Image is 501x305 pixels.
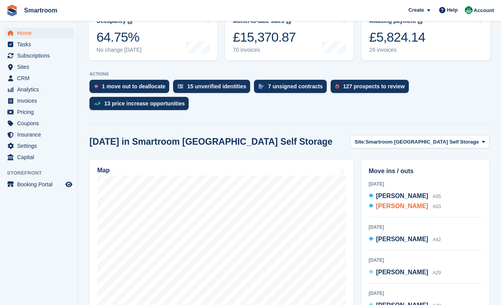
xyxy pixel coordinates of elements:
[17,107,64,117] span: Pricing
[89,137,333,147] h2: [DATE] in Smartroom [GEOGRAPHIC_DATA] Self Storage
[17,50,64,61] span: Subscriptions
[4,118,74,129] a: menu
[369,202,441,212] a: [PERSON_NAME] A03
[233,47,296,53] div: 70 invoices
[4,95,74,106] a: menu
[4,152,74,163] a: menu
[433,270,441,275] span: A29
[17,73,64,84] span: CRM
[369,290,482,297] div: [DATE]
[94,84,98,89] img: move_outs_to_deallocate_icon-f764333ba52eb49d3ac5e1228854f67142a1ed5810a6f6cc68b1a99e826820c5.svg
[369,235,441,245] a: [PERSON_NAME] A42
[4,140,74,151] a: menu
[96,29,142,45] div: 64.75%
[254,80,331,97] a: 7 unsigned contracts
[178,84,183,89] img: verify_identity-adf6edd0f0f0b5bbfe63781bf79b02c33cf7c696d77639b501bdc392416b5a36.svg
[17,152,64,163] span: Capital
[376,203,428,209] span: [PERSON_NAME]
[369,18,416,25] div: Awaiting payment
[17,84,64,95] span: Analytics
[17,179,64,190] span: Booking Portal
[94,102,100,105] img: price_increase_opportunities-93ffe204e8149a01c8c9dc8f82e8f89637d9d84a8eef4429ea346261dce0b2c0.svg
[89,97,193,114] a: 13 price increase opportunities
[4,28,74,39] a: menu
[89,11,217,60] a: Occupancy 64.75% No change [DATE]
[433,204,441,209] span: A03
[187,83,246,89] div: 15 unverified identities
[17,28,64,39] span: Home
[233,29,296,45] div: £15,370.87
[366,138,479,146] span: Smartroom [GEOGRAPHIC_DATA] Self Storage
[376,193,428,199] span: [PERSON_NAME]
[474,7,494,14] span: Account
[369,224,482,231] div: [DATE]
[408,6,424,14] span: Create
[7,169,77,177] span: Storefront
[259,84,264,89] img: contract_signature_icon-13c848040528278c33f63329250d36e43548de30e8caae1d1a13099fd9432cc5.svg
[369,181,482,188] div: [DATE]
[17,129,64,140] span: Insurance
[64,180,74,189] a: Preview store
[369,167,482,176] h2: Move ins / outs
[17,118,64,129] span: Coupons
[369,257,482,264] div: [DATE]
[6,5,18,16] img: stora-icon-8386f47178a22dfd0bd8f6a31ec36ba5ce8667c1dd55bd0f319d3a0aa187defe.svg
[343,83,405,89] div: 127 prospects to review
[4,61,74,72] a: menu
[4,39,74,50] a: menu
[369,191,441,202] a: [PERSON_NAME] A05
[376,236,428,242] span: [PERSON_NAME]
[335,84,339,89] img: prospect-51fa495bee0391a8d652442698ab0144808aea92771e9ea1ae160a38d050c398.svg
[369,47,425,53] div: 26 invoices
[17,140,64,151] span: Settings
[128,19,132,24] img: icon-info-grey-7440780725fd019a000dd9b08b2336e03edf1995a4989e88bcd33f0948082b44.svg
[433,237,441,242] span: A42
[102,83,165,89] div: 1 move out to deallocate
[4,73,74,84] a: menu
[4,84,74,95] a: menu
[4,129,74,140] a: menu
[350,135,489,148] button: Site: Smartroom [GEOGRAPHIC_DATA] Self Storage
[369,29,425,45] div: £5,824.14
[17,39,64,50] span: Tasks
[173,80,254,97] a: 15 unverified identities
[21,4,60,17] a: Smartroom
[361,11,490,60] a: Awaiting payment £5,824.14 26 invoices
[355,138,366,146] span: Site:
[4,107,74,117] a: menu
[89,72,489,77] p: ACTIONS
[89,80,173,97] a: 1 move out to deallocate
[17,95,64,106] span: Invoices
[447,6,458,14] span: Help
[465,6,473,14] img: Jacob Gabriel
[433,194,441,199] span: A05
[369,268,441,278] a: [PERSON_NAME] A29
[418,19,422,24] img: icon-info-grey-7440780725fd019a000dd9b08b2336e03edf1995a4989e88bcd33f0948082b44.svg
[104,100,185,107] div: 13 price increase opportunities
[97,167,110,174] h2: Map
[4,179,74,190] a: menu
[268,83,323,89] div: 7 unsigned contracts
[286,19,291,24] img: icon-info-grey-7440780725fd019a000dd9b08b2336e03edf1995a4989e88bcd33f0948082b44.svg
[331,80,413,97] a: 127 prospects to review
[225,11,354,60] a: Month-to-date sales £15,370.87 70 invoices
[4,50,74,61] a: menu
[96,18,126,25] div: Occupancy
[233,18,284,25] div: Month-to-date sales
[96,47,142,53] div: No change [DATE]
[376,269,428,275] span: [PERSON_NAME]
[17,61,64,72] span: Sites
